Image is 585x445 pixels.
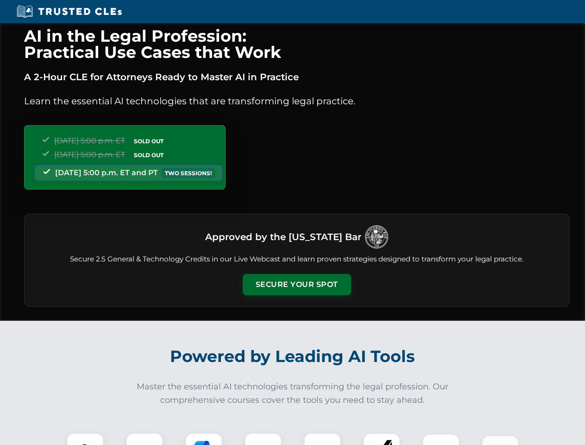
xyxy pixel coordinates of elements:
h1: AI in the Legal Profession: Practical Use Cases that Work [24,28,570,60]
button: Secure Your Spot [243,274,351,295]
img: Trusted CLEs [14,5,125,19]
p: Master the essential AI technologies transforming the legal profession. Our comprehensive courses... [131,380,455,407]
h2: Powered by Leading AI Tools [36,340,549,373]
span: [DATE] 5:00 p.m. ET [54,136,125,145]
h3: Approved by the [US_STATE] Bar [205,229,361,245]
span: SOLD OUT [131,150,167,160]
p: Learn the essential AI technologies that are transforming legal practice. [24,94,570,108]
p: Secure 2.5 General & Technology Credits in our Live Webcast and learn proven strategies designed ... [36,254,558,265]
img: Logo [365,225,388,248]
span: [DATE] 5:00 p.m. ET [54,150,125,159]
p: A 2-Hour CLE for Attorneys Ready to Master AI in Practice [24,70,570,84]
span: SOLD OUT [131,136,167,146]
